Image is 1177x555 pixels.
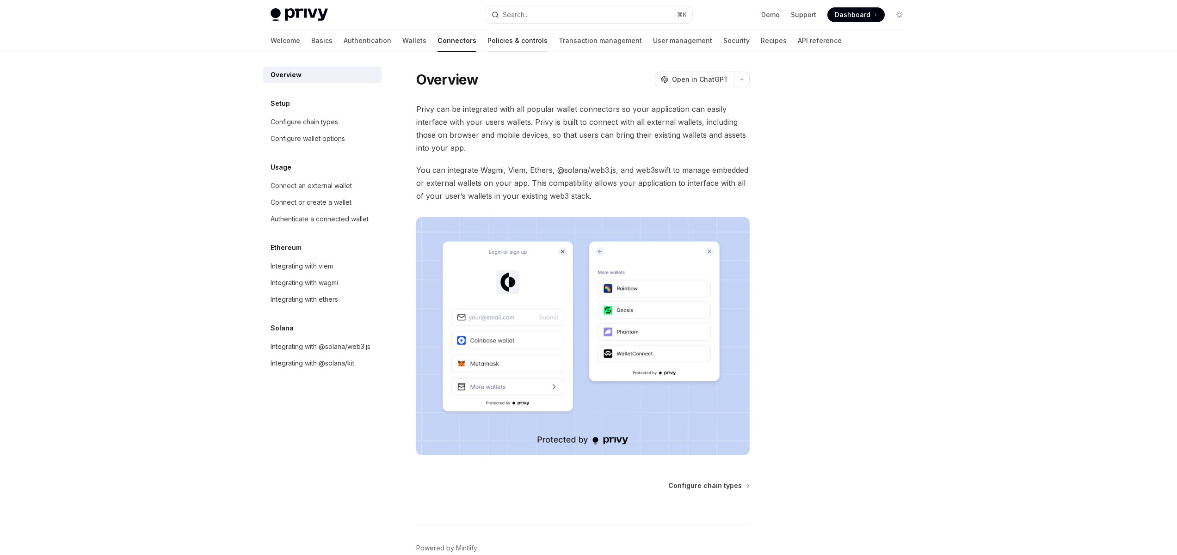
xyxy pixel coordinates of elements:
span: ⌘ K [677,11,687,18]
a: Overview [263,67,382,83]
a: Integrating with @solana/kit [263,355,382,372]
a: Wallets [402,30,426,52]
div: Connect an external wallet [271,180,352,191]
a: Integrating with @solana/web3.js [263,338,382,355]
span: Dashboard [835,10,870,19]
a: Authentication [344,30,391,52]
span: You can integrate Wagmi, Viem, Ethers, @solana/web3.js, and web3swift to manage embedded or exter... [416,164,750,202]
a: Integrating with wagmi [263,274,382,291]
a: Integrating with ethers [263,291,382,308]
h5: Solana [271,323,294,334]
a: Connect or create a wallet [263,194,382,211]
div: Overview [271,69,302,80]
img: Connectors3 [416,217,750,455]
a: API reference [798,30,842,52]
div: Connect or create a wallet [271,197,351,208]
a: Policies & controls [487,30,548,52]
a: Authenticate a connected wallet [263,211,382,227]
div: Integrating with ethers [271,294,338,305]
button: Toggle dark mode [892,7,907,22]
div: Integrating with @solana/web3.js [271,341,370,352]
a: Security [723,30,750,52]
button: Open search [485,6,692,23]
button: Open in ChatGPT [655,72,734,87]
a: Configure chain types [668,481,749,490]
div: Integrating with viem [271,261,333,272]
div: Authenticate a connected wallet [271,213,369,225]
a: Configure chain types [263,114,382,130]
a: Configure wallet options [263,130,382,147]
a: Integrating with viem [263,258,382,274]
img: light logo [271,8,328,21]
a: Basics [311,30,333,52]
a: Connectors [438,30,476,52]
div: Configure wallet options [271,133,345,144]
a: Recipes [761,30,787,52]
a: Welcome [271,30,300,52]
a: Dashboard [827,7,885,22]
a: Support [791,10,816,19]
span: Open in ChatGPT [672,75,728,84]
span: Configure chain types [668,481,742,490]
div: Integrating with wagmi [271,277,338,288]
span: Privy can be integrated with all popular wallet connectors so your application can easily interfa... [416,103,750,154]
h5: Usage [271,162,291,173]
h1: Overview [416,71,479,88]
h5: Ethereum [271,242,302,253]
a: User management [653,30,712,52]
h5: Setup [271,98,290,109]
div: Configure chain types [271,116,338,128]
a: Demo [761,10,780,19]
a: Transaction management [559,30,642,52]
div: Integrating with @solana/kit [271,358,354,369]
a: Connect an external wallet [263,177,382,194]
a: Powered by Mintlify [416,543,477,553]
div: Search... [503,9,529,20]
